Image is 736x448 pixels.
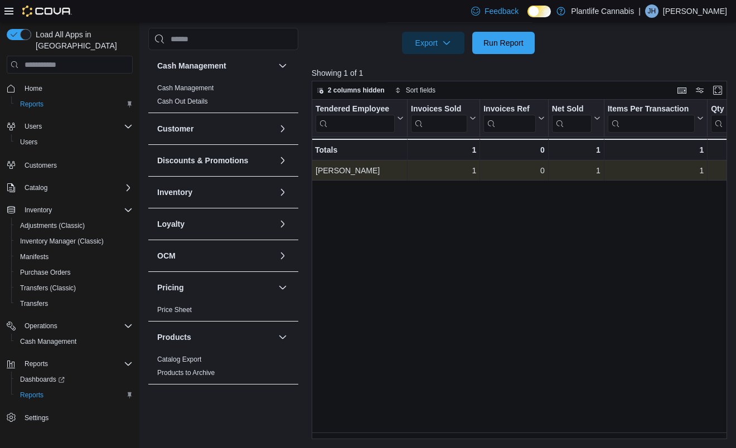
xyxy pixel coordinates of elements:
div: Invoices Sold [411,104,467,115]
button: Display options [693,84,706,97]
a: Cash Management [16,335,81,348]
span: JH [648,4,656,18]
a: Inventory Manager (Classic) [16,235,108,248]
h3: Loyalty [157,218,185,230]
span: 2 columns hidden [328,86,385,95]
a: Manifests [16,250,53,264]
div: Products [148,353,298,384]
button: Settings [2,410,137,426]
span: Export [409,32,458,54]
div: 1 [608,164,704,177]
div: Invoices Ref [483,104,535,115]
span: Load All Apps in [GEOGRAPHIC_DATA] [31,29,133,51]
button: 2 columns hidden [312,84,389,97]
span: Inventory Manager (Classic) [20,237,104,246]
button: OCM [276,249,289,262]
button: Manifests [11,249,137,265]
span: Settings [20,411,133,425]
span: Customers [25,161,57,170]
span: Catalog [25,183,47,192]
span: Manifests [20,252,49,261]
span: Transfers (Classic) [16,281,133,295]
p: | [638,4,641,18]
span: Customers [20,158,133,172]
div: 1 [552,164,601,177]
a: Transfers (Classic) [16,281,80,295]
span: Reports [25,359,48,368]
button: Inventory [2,202,137,218]
div: Tendered Employee [316,104,395,115]
span: Users [20,138,37,147]
div: 1 [607,143,704,157]
button: Discounts & Promotions [276,154,289,167]
button: Items Per Transaction [607,104,704,133]
a: Home [20,82,47,95]
button: Reports [11,96,137,112]
h3: Products [157,332,191,343]
button: Customer [157,123,274,134]
span: Cash Management [20,337,76,346]
button: Products [276,330,289,344]
div: Tendered Employee [316,104,395,133]
span: Manifests [16,250,133,264]
button: Transfers (Classic) [11,280,137,296]
button: Purchase Orders [11,265,137,280]
button: Run Report [472,32,535,54]
a: Reports [16,388,48,402]
span: Run Report [483,37,524,48]
a: Dashboards [16,373,69,386]
a: Cash Management [157,84,214,92]
a: Reports [16,98,48,111]
span: Catalog [20,181,133,194]
a: Dashboards [11,372,137,387]
div: 1 [411,143,476,157]
div: Invoices Sold [411,104,467,133]
p: [PERSON_NAME] [663,4,727,18]
button: Inventory Manager (Classic) [11,233,137,249]
span: Reports [16,388,133,402]
span: Feedback [485,6,519,17]
div: Net Sold [551,104,591,115]
span: Home [25,84,42,93]
a: Purchase Orders [16,266,75,279]
h3: OCM [157,250,176,261]
div: 1 [551,143,600,157]
button: Reports [11,387,137,403]
button: Invoices Sold [411,104,476,133]
span: Users [16,135,133,149]
div: 0 [483,164,544,177]
button: Loyalty [157,218,274,230]
button: Customers [2,157,137,173]
img: Cova [22,6,72,17]
span: Home [20,81,133,95]
button: Catalog [20,181,52,194]
div: 0 [483,143,544,157]
button: Operations [2,318,137,334]
span: Sort fields [406,86,435,95]
h3: Pricing [157,282,183,293]
div: Cash Management [148,81,298,113]
button: Users [2,119,137,134]
span: Reports [16,98,133,111]
button: Inventory [20,203,56,217]
span: Reports [20,100,43,109]
span: Products to Archive [157,368,215,377]
button: Loyalty [276,217,289,231]
div: Net Sold [551,104,591,133]
button: Sort fields [390,84,440,97]
span: Purchase Orders [16,266,133,279]
h3: Discounts & Promotions [157,155,248,166]
a: Catalog Export [157,356,201,363]
button: Home [2,80,137,96]
button: Transfers [11,296,137,311]
a: Customers [20,159,61,172]
span: Dashboards [20,375,65,384]
span: Dashboards [16,373,133,386]
button: Invoices Ref [483,104,544,133]
button: OCM [157,250,274,261]
span: Transfers [16,297,133,310]
h3: Inventory [157,187,192,198]
span: Purchase Orders [20,268,71,277]
a: Users [16,135,42,149]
